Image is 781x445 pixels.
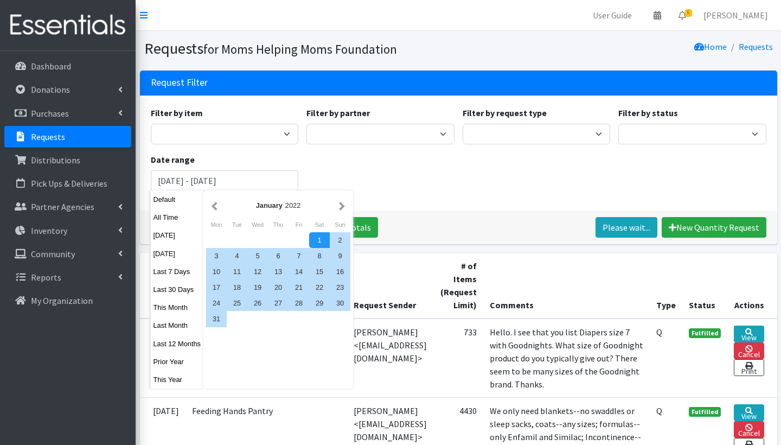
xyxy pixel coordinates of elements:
td: [DATE] [140,319,185,398]
div: 5 [247,248,268,264]
td: Hello. I see that you list Diapers size 7 with Goodnights. What size of Goodnight product do you ... [483,319,650,398]
div: 13 [268,264,289,279]
a: New Quantity Request [662,217,766,238]
th: Request Sender [347,253,433,319]
a: 6 [670,4,695,26]
div: 19 [247,279,268,295]
a: Print [734,359,764,376]
div: 3 [206,248,227,264]
p: Dashboard [31,61,71,72]
p: Inventory [31,225,67,236]
div: Saturday [309,218,330,232]
div: 1 [309,232,330,248]
a: Purchases [4,103,131,124]
div: 4 [227,248,247,264]
a: Pick Ups & Deliveries [4,173,131,194]
p: Reports [31,272,61,283]
label: Filter by request type [463,106,547,119]
a: Community [4,243,131,265]
span: Fulfilled [689,328,721,338]
button: [DATE] [151,227,204,243]
div: 29 [309,295,330,311]
div: 10 [206,264,227,279]
div: 20 [268,279,289,295]
span: 2022 [285,201,300,209]
a: Reports [4,266,131,288]
p: Distributions [31,155,80,166]
img: HumanEssentials [4,7,131,43]
div: Sunday [330,218,350,232]
label: Date range [151,153,195,166]
th: Date [140,253,185,319]
div: 28 [289,295,309,311]
div: 17 [206,279,227,295]
p: Partner Agencies [31,201,94,212]
a: Distributions [4,149,131,171]
button: Last 12 Months [151,336,204,352]
div: 6 [268,248,289,264]
th: Comments [483,253,650,319]
a: Partner Agencies [4,196,131,218]
div: 30 [330,295,350,311]
div: 27 [268,295,289,311]
div: 31 [206,311,227,327]
div: Friday [289,218,309,232]
div: 2 [330,232,350,248]
a: Cancel [734,421,764,438]
a: Cancel [734,342,764,359]
th: Actions [727,253,777,319]
p: Donations [31,84,70,95]
abbr: Quantity [656,327,662,338]
button: This Month [151,300,204,315]
div: 24 [206,295,227,311]
button: Last 7 Days [151,264,204,279]
p: My Organization [31,295,93,306]
div: 25 [227,295,247,311]
div: Wednesday [247,218,268,232]
a: My Organization [4,290,131,311]
div: 22 [309,279,330,295]
div: Thursday [268,218,289,232]
td: [PERSON_NAME] <[EMAIL_ADDRESS][DOMAIN_NAME]> [347,319,433,398]
td: 733 [433,319,483,398]
p: Community [31,249,75,259]
a: User Guide [584,4,641,26]
button: Last Month [151,317,204,333]
small: for Moms Helping Moms Foundation [203,41,397,57]
div: 26 [247,295,268,311]
a: Inventory [4,220,131,241]
a: View [734,326,764,342]
div: 16 [330,264,350,279]
div: Tuesday [227,218,247,232]
h3: Request Filter [151,77,208,88]
p: Purchases [31,108,69,119]
span: 6 [685,9,692,17]
h1: Requests [144,39,454,58]
th: # of Items (Request Limit) [433,253,483,319]
div: 8 [309,248,330,264]
div: 9 [330,248,350,264]
div: 7 [289,248,309,264]
div: 12 [247,264,268,279]
div: 15 [309,264,330,279]
a: Requests [4,126,131,148]
a: [PERSON_NAME] [695,4,777,26]
a: Donations [4,79,131,100]
button: This Year [151,372,204,387]
div: 21 [289,279,309,295]
a: Dashboard [4,55,131,77]
button: Prior Year [151,354,204,370]
label: Filter by item [151,106,203,119]
th: Status [682,253,728,319]
p: Pick Ups & Deliveries [31,178,107,189]
a: Requests [739,41,773,52]
label: Filter by partner [306,106,370,119]
div: 14 [289,264,309,279]
th: Type [650,253,682,319]
label: Filter by status [618,106,678,119]
p: Requests [31,131,65,142]
button: [DATE] [151,246,204,262]
a: View [734,404,764,421]
strong: January [256,201,283,209]
div: 23 [330,279,350,295]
